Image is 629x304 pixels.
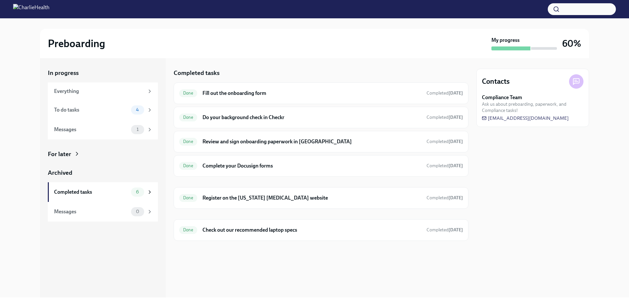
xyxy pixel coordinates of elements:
div: Messages [54,126,128,133]
a: DoneRegister on the [US_STATE] [MEDICAL_DATA] websiteCompleted[DATE] [179,193,463,203]
a: DoneComplete your Docusign formsCompleted[DATE] [179,161,463,171]
span: August 15th, 2025 17:09 [427,195,463,201]
span: Done [179,139,197,144]
span: 0 [132,209,143,214]
span: Completed [427,115,463,120]
span: August 15th, 2025 10:52 [427,138,463,145]
strong: [DATE] [448,227,463,233]
h3: 60% [562,38,581,49]
strong: [DATE] [448,195,463,201]
span: Done [179,227,197,232]
strong: [DATE] [448,139,463,144]
div: To do tasks [54,106,128,114]
h6: Do your background check in Checkr [202,114,421,121]
span: 4 [132,107,143,112]
a: Archived [48,169,158,177]
span: August 15th, 2025 10:50 [427,114,463,120]
h2: Preboarding [48,37,105,50]
strong: My progress [491,37,520,44]
span: Done [179,163,197,168]
strong: [DATE] [448,90,463,96]
a: DoneReview and sign onboarding paperwork in [GEOGRAPHIC_DATA]Completed[DATE] [179,136,463,147]
strong: [DATE] [448,115,463,120]
span: Completed [427,195,463,201]
a: [EMAIL_ADDRESS][DOMAIN_NAME] [482,115,569,121]
h6: Register on the [US_STATE] [MEDICAL_DATA] website [202,194,421,202]
span: Completed [427,163,463,169]
h6: Check out our recommended laptop specs [202,226,421,234]
div: Everything [54,88,144,95]
div: Messages [54,208,128,215]
a: DoneCheck out our recommended laptop specsCompleted[DATE] [179,225,463,235]
img: CharlieHealth [13,4,49,14]
h6: Fill out the onboarding form [202,90,421,97]
a: Completed tasks6 [48,182,158,202]
a: For later [48,150,158,158]
h6: Review and sign onboarding paperwork in [GEOGRAPHIC_DATA] [202,138,421,145]
span: Done [179,195,197,200]
span: August 15th, 2025 09:08 [427,227,463,233]
div: Completed tasks [54,188,128,196]
span: August 15th, 2025 06:14 [427,163,463,169]
strong: Compliance Team [482,94,522,101]
span: August 15th, 2025 10:31 [427,90,463,96]
a: Everything [48,82,158,100]
strong: [DATE] [448,163,463,169]
span: Done [179,115,197,120]
span: Completed [427,227,463,233]
span: Done [179,91,197,96]
a: Messages1 [48,120,158,139]
div: For later [48,150,71,158]
span: Ask us about preboarding, paperwork, and Compliance tasks! [482,101,583,114]
a: In progress [48,69,158,77]
a: To do tasks4 [48,100,158,120]
a: Messages0 [48,202,158,222]
h4: Contacts [482,77,510,86]
span: Completed [427,139,463,144]
a: DoneFill out the onboarding formCompleted[DATE] [179,88,463,98]
span: 6 [132,189,143,194]
a: DoneDo your background check in CheckrCompleted[DATE] [179,112,463,123]
span: Completed [427,90,463,96]
span: 1 [133,127,143,132]
h6: Complete your Docusign forms [202,162,421,170]
h5: Completed tasks [174,69,219,77]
